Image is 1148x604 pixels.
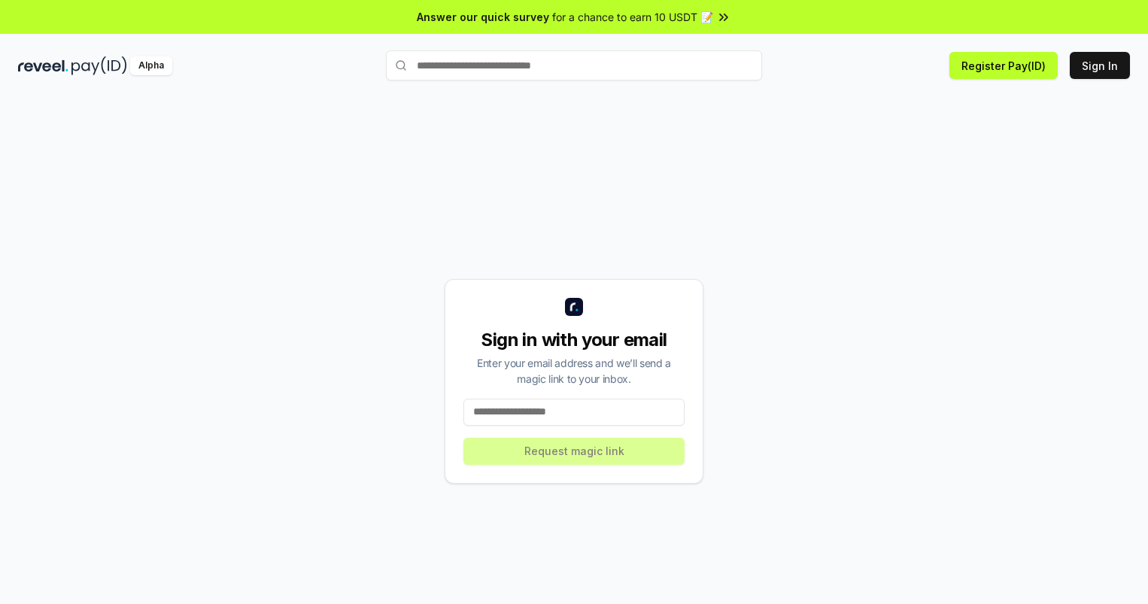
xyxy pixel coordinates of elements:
img: logo_small [565,298,583,316]
div: Enter your email address and we’ll send a magic link to your inbox. [463,355,685,387]
div: Sign in with your email [463,328,685,352]
img: pay_id [71,56,127,75]
div: Alpha [130,56,172,75]
span: for a chance to earn 10 USDT 📝 [552,9,713,25]
button: Sign In [1070,52,1130,79]
img: reveel_dark [18,56,68,75]
span: Answer our quick survey [417,9,549,25]
button: Register Pay(ID) [949,52,1058,79]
